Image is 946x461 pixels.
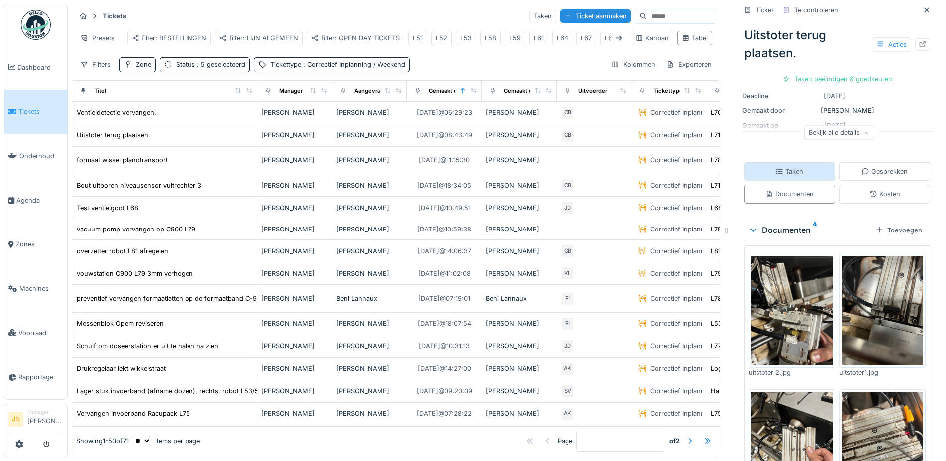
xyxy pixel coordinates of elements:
strong: of 2 [669,436,680,446]
div: [PERSON_NAME] [486,269,553,278]
div: [PERSON_NAME] [261,269,328,278]
div: Vervangen invoerband Racupack L75 [77,409,190,418]
div: [PERSON_NAME] [486,386,553,396]
div: [DATE] @ 14:06:37 [418,246,471,256]
div: Gemaakt door [504,87,541,95]
div: Filters [76,57,115,72]
div: [PERSON_NAME] [261,203,328,213]
div: [DATE] @ 07:19:01 [418,294,470,303]
div: L53 [711,319,722,328]
div: Gemaakt door [742,106,817,115]
span: Tickets [18,107,63,116]
div: Ticket aanmaken [560,9,631,23]
div: Ventieldetectie vervangen. [77,108,156,117]
div: [PERSON_NAME] [261,364,328,373]
div: Tickettype [270,60,405,69]
span: Voorraad [18,328,63,338]
div: Manager [27,408,63,416]
a: Agenda [4,178,67,223]
div: vacuum pomp vervangen op C900 L79 [77,225,195,234]
div: items per page [133,436,200,446]
a: JD Manager[PERSON_NAME] [8,408,63,432]
div: Correctief Inplanning / Weekend [650,364,749,373]
div: Tabel [682,33,708,43]
div: Acties [872,37,911,52]
div: Documenten [765,189,814,199]
div: Beni Lannaux [336,294,403,303]
a: Machines [4,266,67,311]
div: [PERSON_NAME] [336,319,403,328]
div: filter: OPEN DAY TICKETS [311,33,400,43]
div: [PERSON_NAME] [336,364,403,373]
div: [PERSON_NAME] [336,130,403,140]
strong: Tickets [99,11,130,21]
div: JD [561,339,574,353]
div: RI [561,292,574,306]
div: Ticket [756,5,773,15]
div: [PERSON_NAME] [261,386,328,396]
div: [DATE] @ 11:15:30 [419,155,470,165]
div: Page [558,436,572,446]
div: Correctief Inplanning / Weekend [650,409,749,418]
div: CB [561,128,574,142]
div: Gemaakt op [429,87,461,95]
div: Tickettype [653,87,683,95]
div: [DATE] @ 07:28:22 [417,409,472,418]
div: filter: LIJN ALGEMEEN [219,33,298,43]
div: Messenblok Opem reviseren [77,319,164,328]
div: L79 [711,225,722,234]
div: [PERSON_NAME] [486,341,553,351]
div: [PERSON_NAME] [336,269,403,278]
div: [PERSON_NAME] [486,155,553,165]
div: Toevoegen [871,224,926,237]
div: Taken [529,9,556,23]
span: Zones [16,239,63,249]
div: L70 [711,108,722,117]
div: [PERSON_NAME] [486,130,553,140]
span: Dashboard [17,63,63,72]
div: Correctief Inplanning / Weekend [650,294,749,303]
div: Kosten [869,189,900,199]
a: Onderhoud [4,134,67,178]
div: [PERSON_NAME] [486,409,553,418]
img: 3sug2ui6coagn1p0iwwnkerdnk14 [842,256,924,365]
div: Manager [279,87,303,95]
div: [DATE] @ 10:59:38 [417,225,471,234]
div: [PERSON_NAME] [336,181,403,190]
div: [DATE] @ 09:20:09 [417,386,472,396]
div: [PERSON_NAME] [486,203,553,213]
div: CB [561,244,574,258]
span: Machines [19,284,63,293]
div: L51 [413,33,423,43]
div: Correctief Inplanning / Weekend [650,108,749,117]
a: Dashboard [4,45,67,90]
div: [PERSON_NAME] [261,409,328,418]
div: [DATE] @ 18:07:54 [418,319,471,328]
div: Correctief Inplanning / Weekend [650,319,749,328]
div: CB [561,106,574,120]
div: Kolommen [607,57,660,72]
div: Titel [94,87,106,95]
div: Bekijk alle details [804,125,874,140]
div: AK [561,407,574,421]
div: Correctief Inplanning / Weekend [650,203,749,213]
div: Presets [76,31,119,45]
div: Aangevraagd door [354,87,404,95]
div: Bout uitboren niveausensor vultrechter 3 [77,181,201,190]
div: [PERSON_NAME] [486,319,553,328]
div: Showing 1 - 50 of 71 [76,436,129,446]
div: SV [561,384,574,398]
div: [PERSON_NAME] [336,225,403,234]
div: L77 [711,341,721,351]
div: Exporteren [662,57,716,72]
div: [PERSON_NAME] [261,181,328,190]
a: Voorraad [4,311,67,355]
div: Correctief Inplanning / Weekend [650,130,749,140]
div: Deadline [742,91,817,101]
div: [PERSON_NAME] [336,341,403,351]
div: L59 [509,33,521,43]
div: uitstoter 2.jpg [749,368,835,377]
div: L64 [557,33,568,43]
div: Correctief Inplanning / Weekend [650,341,749,351]
div: [DATE] @ 08:43:49 [417,130,472,140]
